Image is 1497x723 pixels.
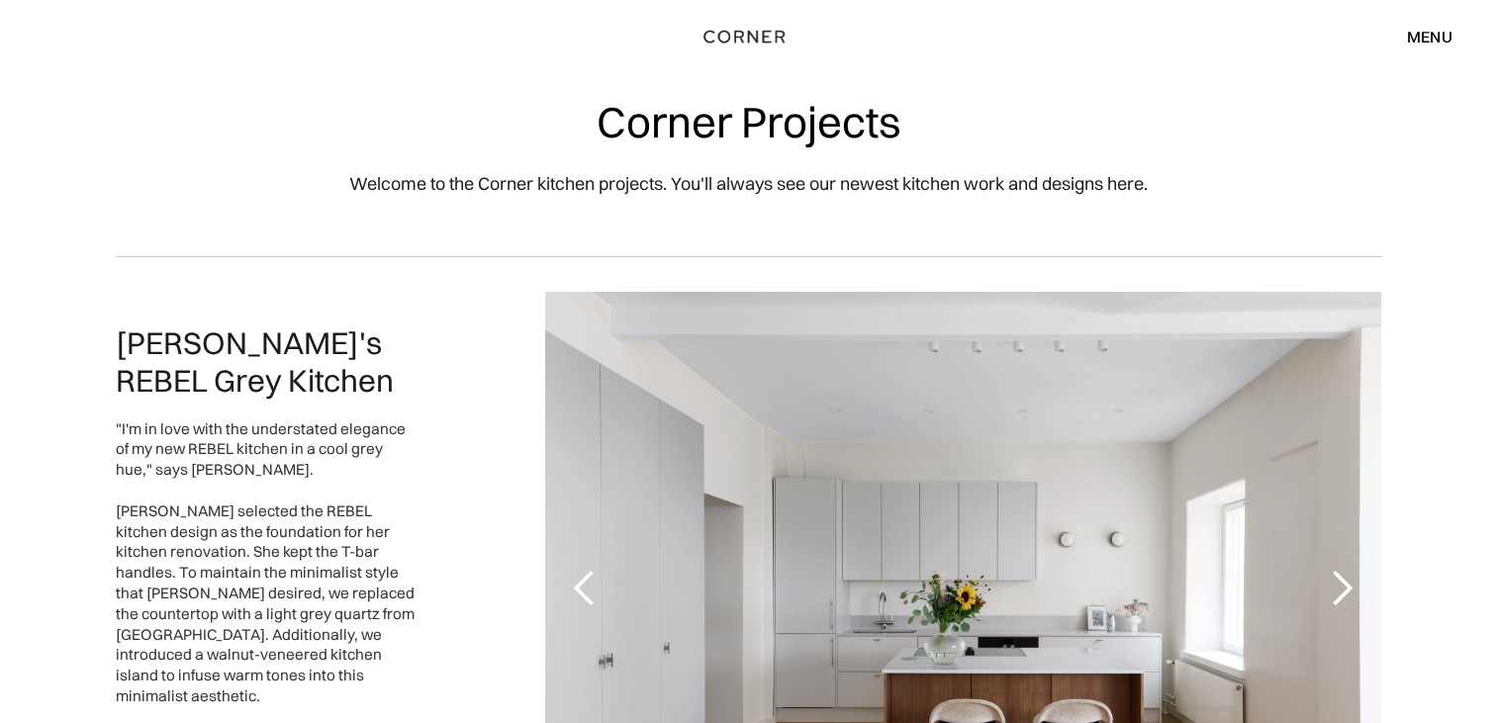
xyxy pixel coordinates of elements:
[695,24,803,49] a: home
[597,99,901,145] h1: Corner Projects
[1407,29,1452,45] div: menu
[116,324,415,400] h2: [PERSON_NAME]'s REBEL Grey Kitchen
[349,170,1148,197] p: Welcome to the Corner kitchen projects. You'll always see our newest kitchen work and designs here.
[1387,20,1452,53] div: menu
